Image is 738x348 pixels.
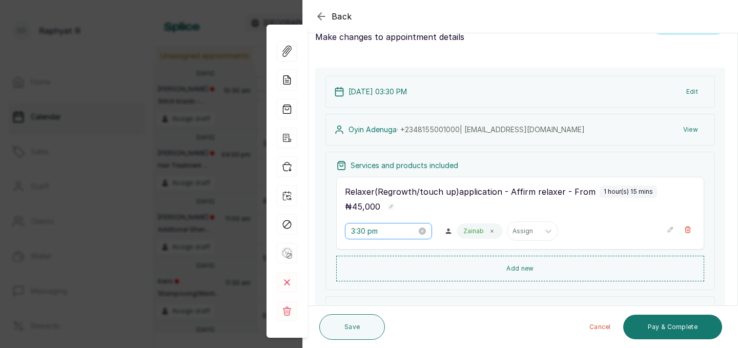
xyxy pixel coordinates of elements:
p: ₦ [345,200,380,213]
p: Services and products included [351,160,458,171]
p: 1 hour(s) 15 mins [604,188,653,196]
button: Cancel [581,315,619,339]
p: Zainab [463,227,484,235]
span: close-circle [419,228,426,235]
button: Pay & Complete [623,315,722,339]
button: Save [319,314,385,340]
input: Select time [351,226,417,237]
p: Oyin Adenuga · [348,125,585,135]
button: View [675,120,706,139]
button: Edit [678,83,706,101]
p: Make changes to appointment details [315,31,647,43]
span: +234 8155001000 | [EMAIL_ADDRESS][DOMAIN_NAME] [400,125,585,134]
p: [DATE] 03:30 PM [348,87,407,97]
span: Back [332,10,352,23]
span: 45,000 [352,201,380,212]
button: Add new [336,256,704,281]
p: Relaxer(Regrowth/touch up)application - Affirm relaxer - From [345,186,596,198]
button: Back [315,10,352,23]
